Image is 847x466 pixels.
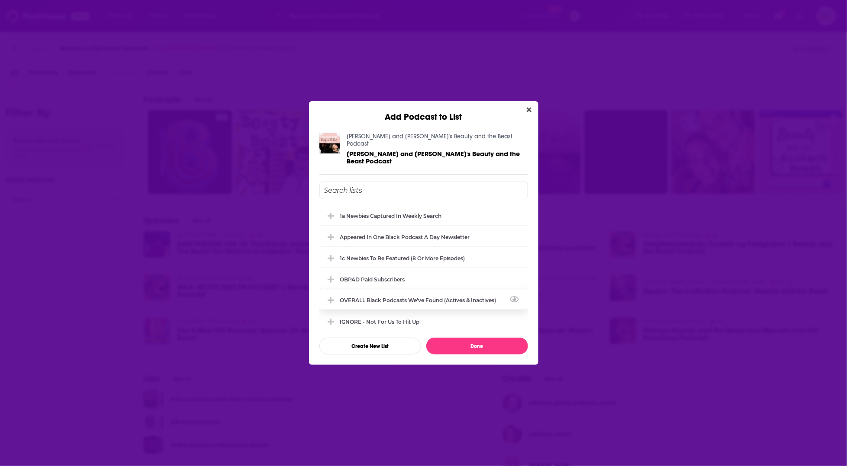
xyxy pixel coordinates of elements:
[319,270,528,289] div: OBPAD paid subscribers
[340,255,465,262] div: 1c Newbies to be featured (8 or more episodes)
[319,182,528,199] input: Search lists
[347,150,528,165] a: Darcey and Benji's Beauty and the Beast Podcast
[347,150,520,165] span: [PERSON_NAME] and [PERSON_NAME]'s Beauty and the Beast Podcast
[319,182,528,354] div: Add Podcast To List
[340,276,405,283] div: OBPAD paid subscribers
[347,133,513,147] a: Darcey and Benji's Beauty and the Beast Podcast
[340,234,470,240] div: Appeared in One Black podcast a day newsletter
[319,312,528,331] div: IGNORE - not for us to hit up
[523,105,535,115] button: Close
[496,302,502,303] button: View Link
[319,227,528,246] div: Appeared in One Black podcast a day newsletter
[340,297,502,303] div: OVERALL Black podcasts we've found (actives & inactives)
[319,249,528,268] div: 1c Newbies to be featured (8 or more episodes)
[319,133,340,153] img: Darcey and Benji's Beauty and the Beast Podcast
[319,290,528,310] div: OVERALL Black podcasts we've found (actives & inactives)
[340,213,442,219] div: 1a Newbies captured in weekly search
[319,338,421,354] button: Create New List
[319,206,528,225] div: 1a Newbies captured in weekly search
[309,101,538,122] div: Add Podcast to List
[426,338,528,354] button: Done
[340,319,420,325] div: IGNORE - not for us to hit up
